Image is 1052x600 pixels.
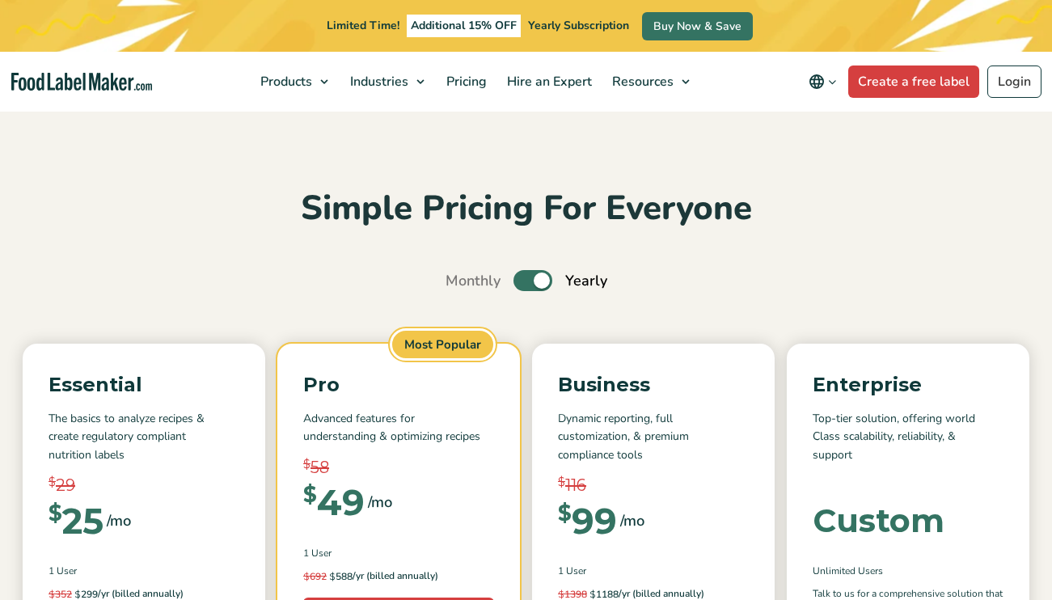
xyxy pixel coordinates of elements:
[12,187,1040,231] h2: Simple Pricing For Everyone
[49,370,239,400] p: Essential
[620,509,644,532] span: /mo
[602,52,698,112] a: Resources
[303,570,327,583] del: 692
[642,12,753,40] a: Buy Now & Save
[565,473,586,497] span: 116
[589,588,596,600] span: $
[502,73,594,91] span: Hire an Expert
[848,65,979,98] a: Create a free label
[49,503,104,539] div: 25
[565,270,607,292] span: Yearly
[558,410,749,464] p: Dynamic reporting, full customization, & premium compliance tools
[368,491,392,513] span: /mo
[49,503,62,524] span: $
[797,65,848,98] button: Change language
[345,73,410,91] span: Industries
[353,568,438,585] span: /yr (billed annually)
[74,588,81,600] span: $
[813,505,944,537] div: Custom
[813,564,883,578] span: Unlimited Users
[442,73,488,91] span: Pricing
[303,484,365,520] div: 49
[558,503,617,539] div: 99
[49,410,239,464] p: The basics to analyze recipes & create regulatory compliant nutrition labels
[327,18,399,33] span: Limited Time!
[303,370,494,400] p: Pro
[558,473,565,492] span: $
[303,455,311,474] span: $
[303,570,310,582] span: $
[607,73,675,91] span: Resources
[56,473,75,497] span: 29
[107,509,131,532] span: /mo
[303,568,353,585] span: 588
[558,503,572,524] span: $
[329,570,336,582] span: $
[49,473,56,492] span: $
[303,410,494,446] p: Advanced features for understanding & optimizing recipes
[340,52,433,112] a: Industries
[558,588,564,600] span: $
[558,370,749,400] p: Business
[49,588,55,600] span: $
[528,18,629,33] span: Yearly Subscription
[497,52,598,112] a: Hire an Expert
[311,455,329,480] span: 58
[513,270,552,291] label: Toggle
[407,15,521,37] span: Additional 15% OFF
[987,65,1041,98] a: Login
[11,73,152,91] a: Food Label Maker homepage
[256,73,314,91] span: Products
[813,410,1003,464] p: Top-tier solution, offering world Class scalability, reliability, & support
[446,270,501,292] span: Monthly
[813,370,1003,400] p: Enterprise
[303,484,317,505] span: $
[303,546,332,560] span: 1 User
[251,52,336,112] a: Products
[437,52,493,112] a: Pricing
[49,564,77,578] span: 1 User
[390,328,496,361] span: Most Popular
[558,564,586,578] span: 1 User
